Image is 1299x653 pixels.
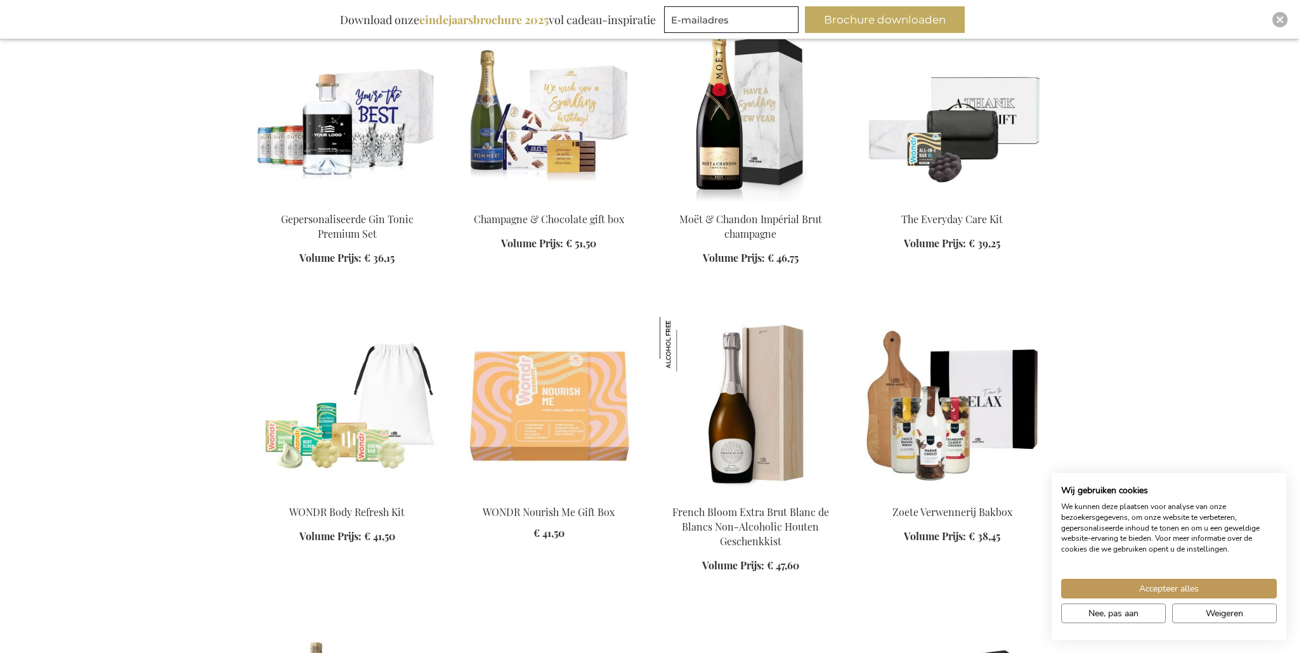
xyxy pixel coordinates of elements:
[904,236,966,250] span: Volume Prijs:
[660,317,841,495] img: French Bloom Extra Brut Blanc de Blancs Non-Alcoholic Wooden Gift Box
[660,489,841,501] a: French Bloom Extra Brut Blanc de Blancs Non-Alcoholic Wooden Gift Box French Bloom Extra Brut Bla...
[767,251,799,264] span: € 46,75
[1061,579,1277,598] button: Accepteer alle cookies
[1172,604,1277,623] button: Alle cookies weigeren
[892,505,1012,519] a: Zoete Verwennerij Bakbox
[703,251,765,264] span: Volume Prijs:
[281,212,414,240] a: Gepersonaliseerde Gin Tonic Premium Set
[664,6,799,33] input: E-mailadres
[364,251,395,264] span: € 36,15
[702,559,764,572] span: Volume Prijs:
[969,529,1000,543] span: € 38,45
[1139,582,1199,595] span: Accepteer alles
[969,236,1000,250] span: € 39,25
[533,526,565,540] span: € 41,50
[767,559,799,572] span: € 47,60
[256,24,438,202] img: GEPERSONALISEERDE GIN TONIC COCKTAIL SET
[703,251,799,266] a: Volume Prijs: € 46,75
[702,559,799,573] a: Volume Prijs: € 47,60
[861,24,1043,202] img: The Everyday Care Kit
[289,505,405,519] a: WONDR Body Refresh Kit
[474,212,624,226] a: Champagne & Chocolate gift box
[660,197,841,209] a: Moët & Chandon gift tube
[299,529,395,544] a: Volume Prijs: € 41,50
[483,505,615,519] a: WONDR Nourish Me Gift Box
[1272,12,1288,27] div: Close
[861,489,1043,501] a: Sweet Treats Baking Box
[501,236,563,250] span: Volume Prijs:
[660,24,841,202] img: Moët & Chandon gift tube
[501,236,596,251] a: Volume Prijs: € 51,50
[299,251,362,264] span: Volume Prijs:
[299,251,395,266] a: Volume Prijs: € 36,15
[566,236,596,250] span: € 51,50
[805,6,965,33] button: Brochure downloaden
[256,489,438,501] a: WONDR Body Refresh Kit
[679,212,822,240] a: Moët & Chandon Impérial Brut champagne
[299,529,362,543] span: Volume Prijs:
[904,529,1000,544] a: Volume Prijs: € 38,45
[901,212,1003,226] a: The Everyday Care Kit
[660,317,714,372] img: French Bloom Extra Brut Blanc de Blancs Non-Alcoholic Houten Geschenkkist
[672,505,829,548] a: French Bloom Extra Brut Blanc de Blancs Non-Alcoholic Houten Geschenkkist
[256,317,438,495] img: WONDR Body Refresh Kit
[1206,607,1243,620] span: Weigeren
[904,236,1000,251] a: Volume Prijs: € 39,25
[458,197,639,209] a: Pommery Royal Brut & The six gift box
[1061,604,1166,623] button: Pas cookie voorkeuren aan
[664,6,802,37] form: marketing offers and promotions
[1061,501,1277,555] p: We kunnen deze plaatsen voor analyse van onze bezoekersgegevens, om onze website te verbeteren, g...
[419,12,549,27] b: eindejaarsbrochure 2025
[256,197,438,209] a: GEPERSONALISEERDE GIN TONIC COCKTAIL SET
[364,529,395,543] span: € 41,50
[1061,485,1277,496] h2: Wij gebruiken cookies
[861,197,1043,209] a: The Everyday Care Kit
[458,489,639,501] a: WONDR Nourish Me Gift Box
[334,6,662,33] div: Download onze vol cadeau-inspiratie
[458,24,639,202] img: Pommery Royal Brut & The six gift box
[904,529,966,543] span: Volume Prijs:
[1276,16,1284,23] img: Close
[861,317,1043,495] img: Sweet Treats Baking Box
[1088,607,1139,620] span: Nee, pas aan
[458,317,639,495] img: WONDR Nourish Me Gift Box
